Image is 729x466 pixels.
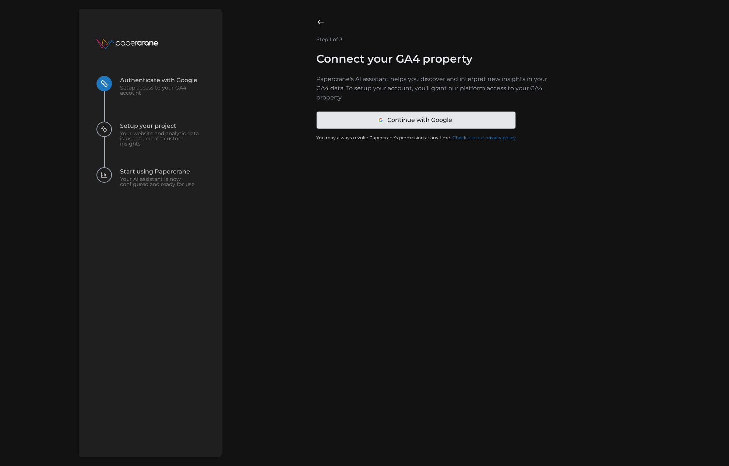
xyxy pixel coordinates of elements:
span: Your website and analytic data is used to create custom insights [120,131,204,146]
h1: Connect your GA4 property [316,52,472,66]
a: Check out our privacy policy [452,135,516,140]
span: Start using Papercrane [120,169,204,175]
span: Your AI assistant is now configured and ready for use [120,176,204,187]
p: You may always revoke Papercrane's permission at any time. [316,135,516,141]
button: Authenticate with GoogleSetup access to your GA4 account [96,76,204,122]
p: Papercrane's AI assistant helps you discover and interpret new insights in your GA4 data. To setu... [316,75,556,102]
span: Authenticate with Google [120,77,204,83]
span: Setup access to your GA4 account [120,85,204,95]
p: Step 1 of 3 [316,36,342,43]
button: Setup your projectYour website and analytic data is used to create custom insights [96,122,204,167]
span: Continue with Google [387,112,452,129]
button: Start using PapercraneYour AI assistant is now configured and ready for use [96,167,204,213]
a: Continue with Google [316,111,516,129]
span: Setup your project [120,123,204,129]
